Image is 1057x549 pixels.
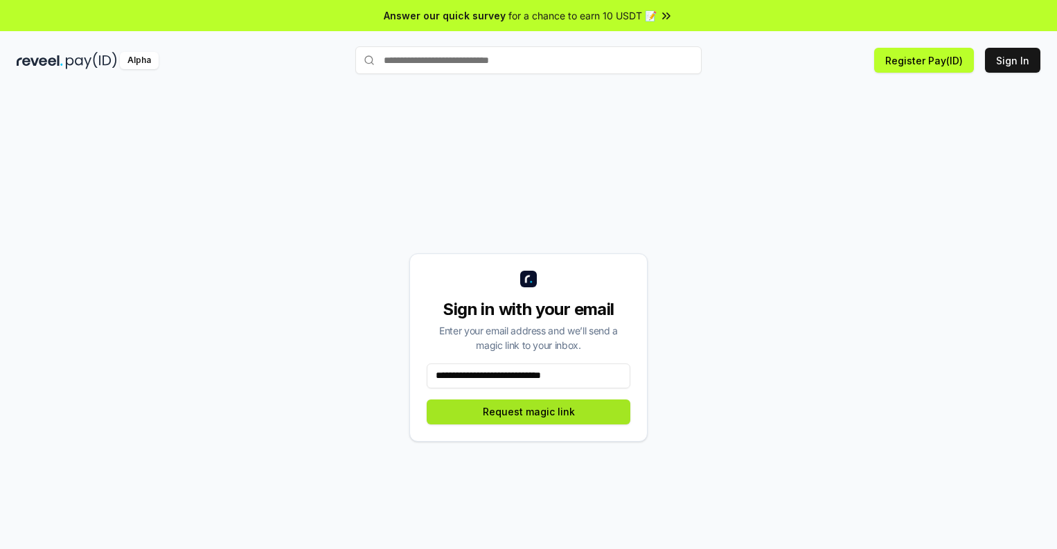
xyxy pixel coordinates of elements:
img: logo_small [520,271,537,287]
span: Answer our quick survey [384,8,506,23]
div: Enter your email address and we’ll send a magic link to your inbox. [427,323,630,352]
img: pay_id [66,52,117,69]
button: Register Pay(ID) [874,48,974,73]
span: for a chance to earn 10 USDT 📝 [508,8,657,23]
div: Sign in with your email [427,298,630,321]
button: Request magic link [427,399,630,424]
img: reveel_dark [17,52,63,69]
div: Alpha [120,52,159,69]
button: Sign In [985,48,1040,73]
